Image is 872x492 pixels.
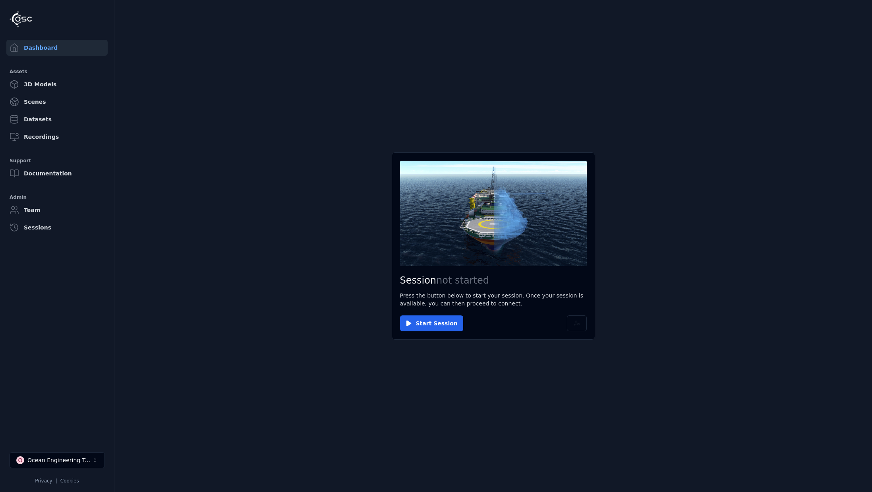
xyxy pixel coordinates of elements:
div: Assets [10,67,104,76]
a: Team [6,202,108,218]
span: not started [436,275,489,286]
span: | [56,478,57,484]
div: O [16,456,24,464]
a: Privacy [35,478,52,484]
p: Press the button below to start your session. Once your session is available, you can then procee... [400,292,587,307]
a: 3D Models [6,76,108,92]
button: Select a workspace [10,452,105,468]
img: Logo [10,11,32,27]
div: Ocean Engineering Trials [27,456,92,464]
a: Datasets [6,111,108,127]
a: Sessions [6,220,108,235]
a: Cookies [60,478,79,484]
button: Start Session [400,315,463,331]
a: Recordings [6,129,108,145]
div: Admin [10,193,104,202]
h2: Session [400,274,587,287]
a: Scenes [6,94,108,110]
a: Documentation [6,165,108,181]
div: Support [10,156,104,165]
a: Dashboard [6,40,108,56]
